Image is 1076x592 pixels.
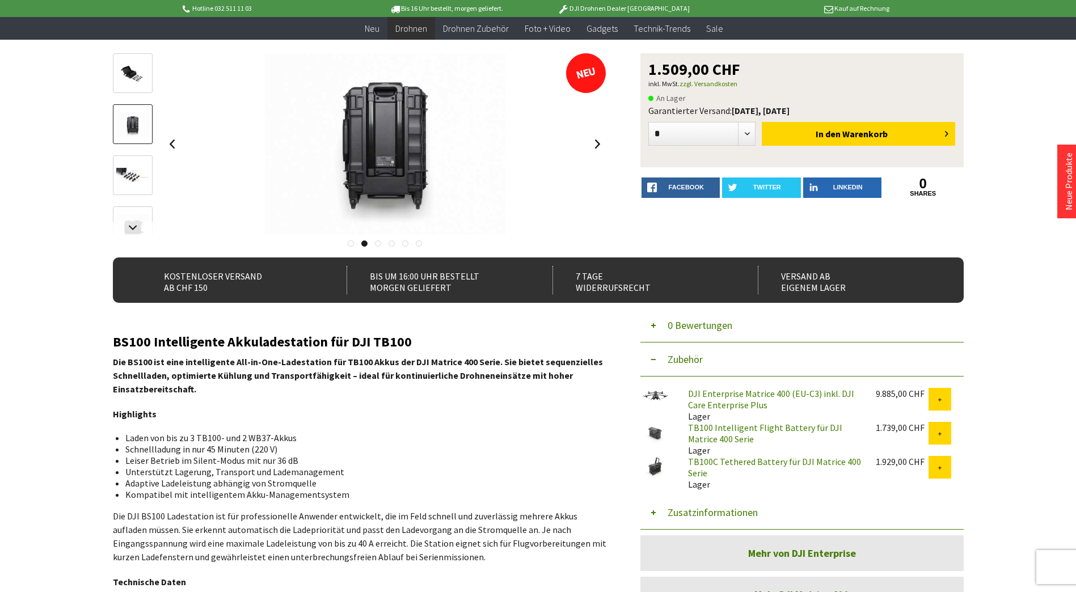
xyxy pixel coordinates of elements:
[842,128,888,139] span: Warenkorb
[640,535,964,571] a: Mehr von DJI Enterprise
[435,17,517,40] a: Drohnen Zubehör
[753,184,781,191] span: twitter
[640,388,669,404] img: DJI Enterprise Matrice 400 (EU-C3) inkl. DJI Care Enterprise Plus
[680,79,737,88] a: zzgl. Versandkosten
[722,177,801,198] a: twitter
[125,455,597,466] li: Leiser Betrieb im Silent-Modus mit nur 36 dB
[884,190,963,197] a: shares
[833,184,863,191] span: LinkedIn
[884,177,963,190] a: 0
[640,456,669,477] img: TB100C Tethered Battery für DJI Matrice 400 Serie
[552,266,733,294] div: 7 Tage Widerrufsrecht
[357,17,387,40] a: Neu
[803,177,882,198] a: LinkedIn
[586,23,618,34] span: Gadgets
[634,23,690,34] span: Technik-Trends
[679,422,867,456] div: Lager
[525,23,571,34] span: Foto + Video
[517,17,579,40] a: Foto + Video
[712,2,889,15] p: Kauf auf Rechnung
[626,17,698,40] a: Technik-Trends
[358,2,535,15] p: Bis 16 Uhr bestellt, morgen geliefert.
[816,128,841,139] span: In den
[698,17,731,40] a: Sale
[688,388,854,411] a: DJI Enterprise Matrice 400 (EU-C3) inkl. DJI Care Enterprise Plus
[669,184,704,191] span: facebook
[876,456,929,467] div: 1.929,00 CHF
[113,335,606,349] h2: BS100 Intelligente Akkuladestation für DJI TB100
[125,432,597,443] li: Laden von bis zu 3 TB100- und 2 WB37-Akkus
[732,105,790,116] b: [DATE], [DATE]
[125,477,597,489] li: Adaptive Ladeleistung abhängig von Stromquelle
[387,17,435,40] a: Drohnen
[648,77,956,91] p: inkl. MwSt.
[876,422,929,433] div: 1.739,00 CHF
[679,456,867,490] div: Lager
[125,489,597,500] li: Kompatibel mit intelligentem Akku-Managementsystem
[706,23,723,34] span: Sale
[116,61,149,86] img: Vorschau: BS100 Intelligente Akkuladestation für DJI TB100
[181,2,358,15] p: Hotline 032 511 11 03
[443,23,509,34] span: Drohnen Zubehör
[125,443,597,455] li: Schnellladung in nur 45 Minuten (220 V)
[648,105,956,116] div: Garantierter Versand:
[688,456,861,479] a: TB100C Tethered Battery für DJI Matrice 400 Serie
[679,388,867,422] div: Lager
[579,17,626,40] a: Gadgets
[365,23,379,34] span: Neu
[688,422,842,445] a: TB100 Intelligent Flight Battery für DJI Matrice 400 Serie
[347,266,528,294] div: Bis um 16:00 Uhr bestellt Morgen geliefert
[762,122,955,146] button: In den Warenkorb
[113,509,606,564] p: Die DJI BS100 Ladestation ist für professionelle Anwender entwickelt, die im Feld schnell und zuv...
[648,61,740,77] span: 1.509,00 CHF
[1063,153,1074,210] a: Neue Produkte
[640,342,964,377] button: Zubehör
[640,308,964,342] button: 0 Bewertungen
[395,23,427,34] span: Drohnen
[125,466,597,477] li: Unterstützt Lagerung, Transport und Lademanagement
[648,91,686,105] span: An Lager
[535,2,712,15] p: DJI Drohnen Dealer [GEOGRAPHIC_DATA]
[640,496,964,530] button: Zusatzinformationen
[640,422,669,443] img: TB100 Intelligent Flight Battery für DJI Matrice 400 Serie
[141,266,322,294] div: Kostenloser Versand ab CHF 150
[113,408,157,420] strong: Highlights
[113,576,186,587] strong: Technische Daten
[642,177,720,198] a: facebook
[113,356,603,395] strong: Die BS100 ist eine intelligente All-in-One-Ladestation für TB100 Akkus der DJI Matrice 400 Serie....
[758,266,939,294] div: Versand ab eigenem Lager
[876,388,929,399] div: 9.885,00 CHF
